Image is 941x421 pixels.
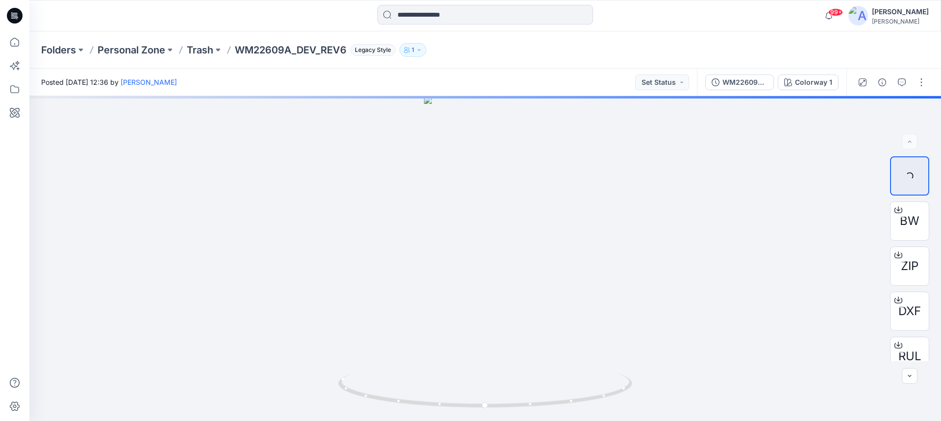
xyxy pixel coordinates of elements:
span: 99+ [828,8,843,16]
span: RUL [898,347,921,365]
span: Legacy Style [350,44,396,56]
button: 1 [399,43,426,57]
img: avatar [848,6,868,25]
a: Folders [41,43,76,57]
span: BW [900,212,919,230]
a: Trash [187,43,213,57]
button: Legacy Style [347,43,396,57]
span: ZIP [901,257,918,275]
div: [PERSON_NAME] [872,6,929,18]
a: [PERSON_NAME] [121,78,177,86]
div: Colorway 1 [795,77,832,88]
button: WM22609A_DEV_REV6 [705,74,774,90]
button: Colorway 1 [778,74,839,90]
a: Personal Zone [98,43,165,57]
span: DXF [898,302,921,320]
p: WM22609A_DEV_REV6 [235,43,347,57]
span: Posted [DATE] 12:36 by [41,77,177,87]
div: WM22609A_DEV_REV6 [722,77,768,88]
button: Details [874,74,890,90]
div: [PERSON_NAME] [872,18,929,25]
p: 1 [412,45,414,55]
